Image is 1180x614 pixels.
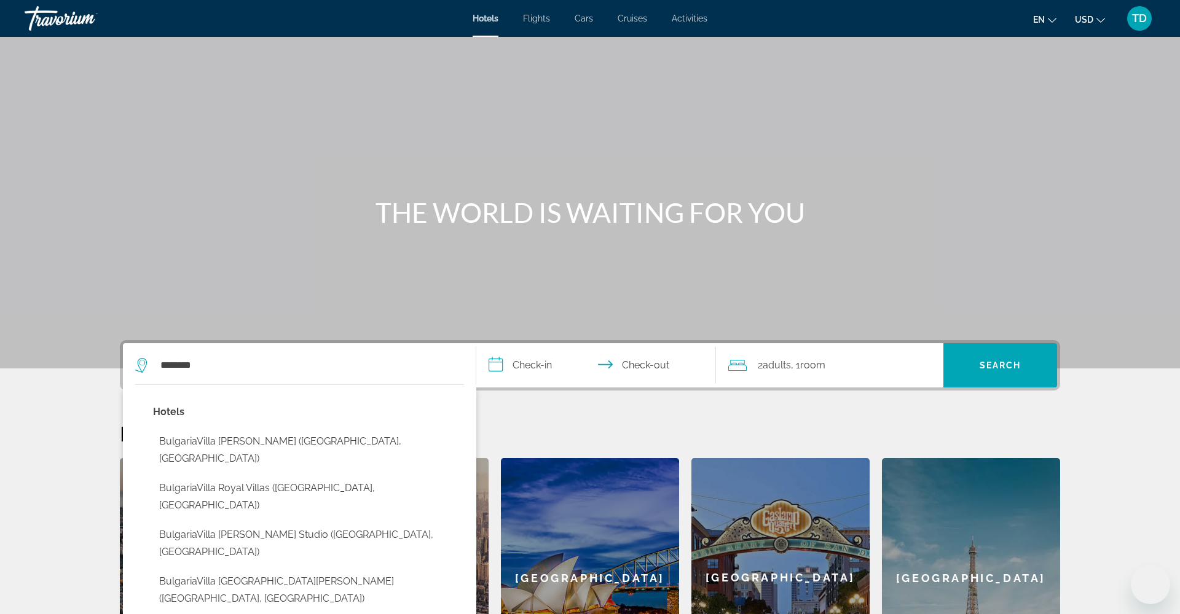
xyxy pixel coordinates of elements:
span: Room [800,359,825,371]
span: 2 [758,357,791,374]
a: Travorium [25,2,147,34]
button: Select hotel: BulgariaVilla Villa Amber (Burgas, BG) [153,430,464,470]
input: Search hotel destination [159,356,457,375]
button: User Menu [1123,6,1155,31]
span: Adults [763,359,791,371]
h1: THE WORLD IS WAITING FOR YOU [360,196,820,228]
button: Select check in and out date [476,343,716,387]
iframe: Button to launch messaging window [1131,565,1170,604]
button: Select hotel: BulgariaVilla Villa Knox (Burgas, BG) [153,570,464,610]
span: , 1 [791,357,825,374]
a: Flights [523,14,550,23]
a: Activities [672,14,707,23]
button: Search [943,343,1057,387]
a: Hotels [473,14,498,23]
button: Select hotel: BulgariaVilla Royal Villas (Yambol, BG) [153,476,464,517]
button: Select hotel: BulgariaVilla Lazur Studio (Burgas, BG) [153,523,464,564]
span: TD [1132,12,1147,25]
button: Change currency [1075,10,1105,28]
button: Travelers: 2 adults, 0 children [716,343,943,387]
button: Change language [1033,10,1056,28]
span: en [1033,15,1045,25]
span: USD [1075,15,1093,25]
h2: Featured Destinations [120,421,1060,446]
div: Search widget [123,343,1057,387]
a: Cars [575,14,593,23]
a: Cruises [618,14,647,23]
span: Search [980,360,1021,370]
p: Hotel options [153,403,464,421]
